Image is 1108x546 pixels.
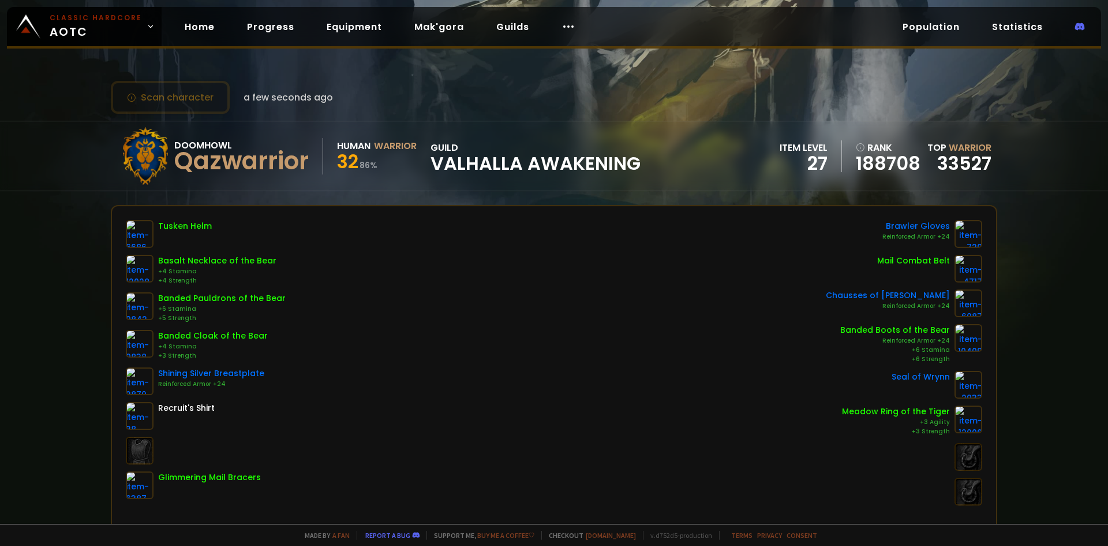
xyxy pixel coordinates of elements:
div: Reinforced Armor +24 [840,336,950,346]
small: Classic Hardcore [50,13,142,23]
img: item-6686 [126,220,154,248]
div: Reinforced Armor +24 [158,380,264,389]
a: [DOMAIN_NAME] [586,531,636,540]
div: +3 Strength [842,427,950,436]
div: +6 Strength [840,355,950,364]
a: Classic HardcoreAOTC [7,7,162,46]
div: +3 Agility [842,418,950,427]
span: 32 [337,148,358,174]
div: Reinforced Armor +24 [882,232,950,242]
a: a fan [332,531,350,540]
div: Meadow Ring of the Tiger [842,406,950,418]
img: item-2933 [954,371,982,399]
a: Privacy [757,531,782,540]
div: Banded Cloak of the Bear [158,330,268,342]
div: +4 Stamina [158,267,276,276]
div: +4 Stamina [158,342,268,351]
span: Valhalla Awakening [431,155,641,172]
span: Made by [298,531,350,540]
a: Mak'gora [405,15,473,39]
div: +6 Stamina [158,304,286,314]
div: Seal of Wrynn [892,371,950,383]
span: v. d752d5 - production [643,531,712,540]
div: Qazwarrior [174,153,309,170]
div: Basalt Necklace of the Bear [158,255,276,267]
a: Population [893,15,969,39]
span: Checkout [541,531,636,540]
div: Human [337,139,370,153]
span: a few seconds ago [244,90,333,105]
a: Terms [731,531,753,540]
div: Warrior [374,139,417,153]
img: item-10409 [954,324,982,352]
img: item-38 [126,402,154,430]
img: item-720 [954,220,982,248]
img: item-12028 [126,255,154,283]
a: Report a bug [365,531,410,540]
div: Tusken Helm [158,220,212,232]
button: Scan character [111,81,230,114]
div: Shining Silver Breastplate [158,367,264,380]
img: item-2870 [126,367,154,395]
span: Support me, [426,531,534,540]
img: item-9838 [126,330,154,358]
a: Consent [787,531,817,540]
div: 27 [780,155,828,172]
div: Doomhowl [174,138,309,153]
span: Warrior [949,141,991,154]
img: item-9842 [126,292,154,320]
div: Glimmering Mail Bracers [158,471,261,484]
div: +4 Strength [158,276,276,285]
a: 33527 [937,150,991,176]
img: item-4717 [954,255,982,283]
div: +3 Strength [158,351,268,361]
div: guild [431,140,641,172]
div: Brawler Gloves [882,220,950,232]
a: Progress [238,15,304,39]
a: Statistics [983,15,1052,39]
div: Banded Pauldrons of the Bear [158,292,286,304]
a: Buy me a coffee [477,531,534,540]
div: Chausses of [PERSON_NAME] [826,289,950,302]
a: Equipment [317,15,391,39]
div: Reinforced Armor +24 [826,302,950,311]
div: Top [927,140,991,155]
div: Recruit's Shirt [158,402,215,414]
img: item-6087 [954,289,982,317]
span: AOTC [50,13,142,40]
a: Guilds [487,15,538,39]
div: item level [780,140,828,155]
a: Home [175,15,224,39]
img: item-6387 [126,471,154,499]
img: item-12006 [954,406,982,433]
div: rank [856,140,920,155]
div: +5 Strength [158,314,286,323]
a: 188708 [856,155,920,172]
div: Banded Boots of the Bear [840,324,950,336]
small: 86 % [360,159,377,171]
div: Mail Combat Belt [877,255,950,267]
div: +6 Stamina [840,346,950,355]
